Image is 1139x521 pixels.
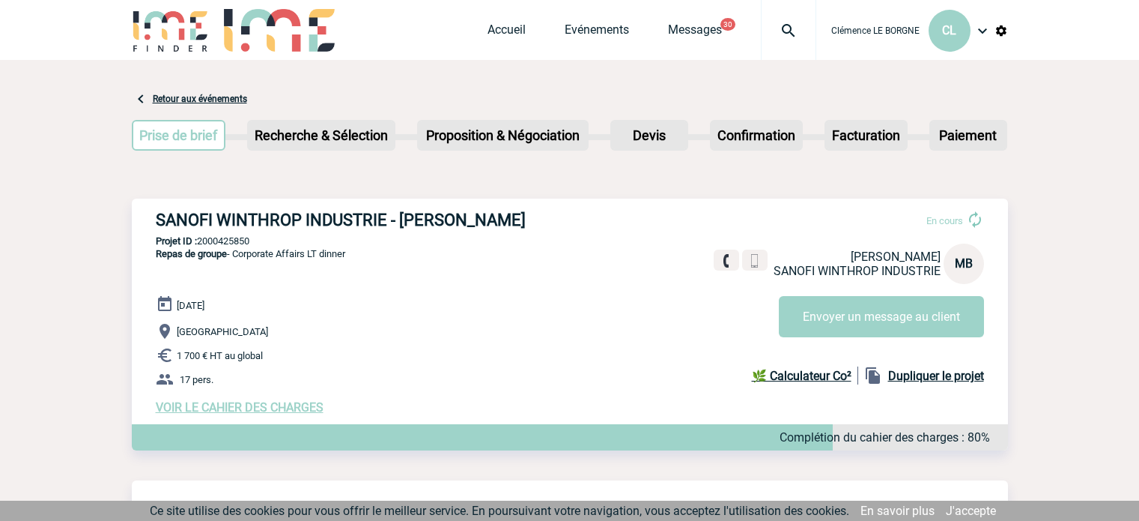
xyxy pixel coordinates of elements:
[831,25,920,36] span: Clémence LE BORGNE
[153,94,247,104] a: Retour aux événements
[180,374,213,385] span: 17 pers.
[132,9,210,52] img: IME-Finder
[177,326,268,337] span: [GEOGRAPHIC_DATA]
[779,296,984,337] button: Envoyer un message au client
[926,215,963,226] span: En cours
[132,235,1008,247] p: 2000425850
[720,254,733,268] img: fixe.png
[156,248,345,259] span: - Corporate Affairs LT dinner
[955,256,973,271] span: MB
[931,121,1006,149] p: Paiement
[156,235,197,247] b: Projet ID :
[946,504,996,518] a: J'accepte
[851,250,941,264] span: [PERSON_NAME]
[748,254,762,268] img: portable.png
[177,300,204,311] span: [DATE]
[826,121,906,149] p: Facturation
[177,350,263,361] span: 1 700 € HT au global
[419,121,587,149] p: Proposition & Négociation
[668,22,722,43] a: Messages
[752,369,851,383] b: 🌿 Calculateur Co²
[156,211,605,229] h3: SANOFI WINTHROP INDUSTRIE - [PERSON_NAME]
[133,121,225,149] p: Prise de brief
[150,504,849,518] span: Ce site utilise des cookies pour vous offrir le meilleur service. En poursuivant votre navigation...
[752,367,858,385] a: 🌿 Calculateur Co²
[711,121,801,149] p: Confirmation
[942,23,956,37] span: CL
[156,400,324,415] a: VOIR LE CAHIER DES CHARGES
[864,367,882,385] img: file_copy-black-24dp.png
[774,264,941,278] span: SANOFI WINTHROP INDUSTRIE
[565,22,629,43] a: Evénements
[720,18,735,31] button: 30
[860,504,935,518] a: En savoir plus
[488,22,526,43] a: Accueil
[156,248,227,259] span: Repas de groupe
[249,121,394,149] p: Recherche & Sélection
[888,369,984,383] b: Dupliquer le projet
[612,121,687,149] p: Devis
